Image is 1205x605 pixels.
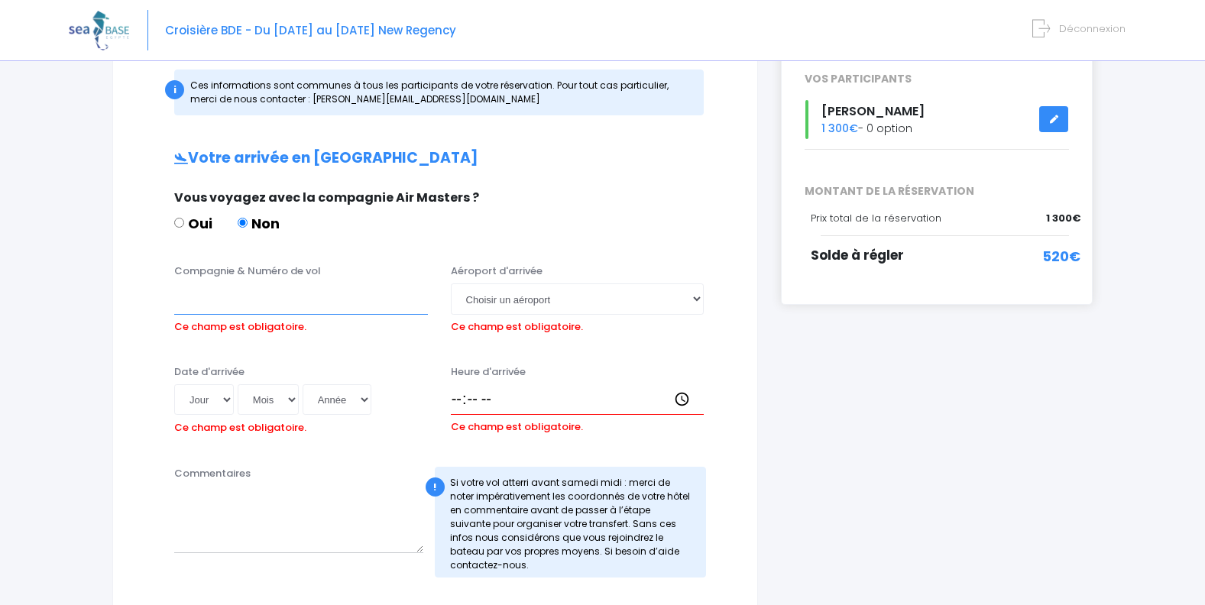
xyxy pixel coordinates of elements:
label: Commentaires [174,466,251,481]
label: Heure d'arrivée [451,364,526,380]
div: Ces informations sont communes à tous les participants de votre réservation. Pour tout cas partic... [174,70,704,115]
span: 1 300€ [1046,211,1080,226]
label: Compagnie & Numéro de vol [174,264,321,279]
label: Ce champ est obligatoire. [451,415,583,435]
span: [PERSON_NAME] [821,102,925,120]
span: 1 300€ [821,121,858,136]
h2: Votre arrivée en [GEOGRAPHIC_DATA] [144,150,727,167]
span: Déconnexion [1059,21,1126,36]
div: i [165,80,184,99]
span: MONTANT DE LA RÉSERVATION [793,183,1080,199]
input: Oui [174,218,184,228]
div: Si votre vol atterri avant samedi midi : merci de noter impérativement les coordonnés de votre hô... [435,467,707,577]
span: Croisière BDE - Du [DATE] au [DATE] New Regency [165,22,456,38]
label: Ce champ est obligatoire. [451,315,583,335]
label: Aéroport d'arrivée [451,264,543,279]
div: VOS PARTICIPANTS [793,71,1080,87]
div: - 0 option [793,100,1080,139]
div: ! [426,477,445,497]
label: Non [238,213,280,234]
label: Ce champ est obligatoire. [174,315,306,335]
label: Ce champ est obligatoire. [174,416,306,435]
span: Prix total de la réservation [811,211,941,225]
span: Solde à régler [811,246,904,264]
label: Date d'arrivée [174,364,245,380]
label: Oui [174,213,212,234]
input: Non [238,218,248,228]
span: Vous voyagez avec la compagnie Air Masters ? [174,189,479,206]
span: 520€ [1042,246,1080,267]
